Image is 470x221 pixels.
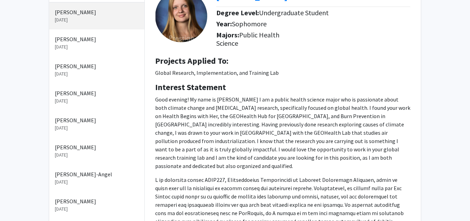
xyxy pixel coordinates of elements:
p: [DATE] [55,16,139,24]
p: [PERSON_NAME] [55,143,139,151]
p: [DATE] [55,205,139,213]
b: Interest Statement [155,82,226,92]
p: [DATE] [55,151,139,159]
b: Degree Level: [216,8,259,17]
p: [DATE] [55,124,139,132]
p: [PERSON_NAME] [55,35,139,43]
b: Projects Applied To: [155,55,228,66]
p: [PERSON_NAME] [55,197,139,205]
p: [PERSON_NAME] [55,62,139,70]
p: [DATE] [55,70,139,78]
p: [PERSON_NAME] [55,89,139,97]
p: [DATE] [55,178,139,186]
p: [PERSON_NAME] [55,116,139,124]
iframe: Chat [5,190,30,216]
p: Global Research, Implementation, and Training Lab [155,69,410,77]
b: Majors: [216,30,239,39]
span: Undergraduate Student [259,8,329,17]
p: [PERSON_NAME] [55,8,139,16]
span: Sophomore [232,19,267,28]
p: [PERSON_NAME]-Angel [55,170,139,178]
p: [DATE] [55,43,139,51]
b: Year: [216,19,232,28]
p: [DATE] [55,97,139,105]
span: Public Health Science [216,30,279,47]
p: Good evening! My name is [PERSON_NAME] I am a public health science major who is passionate about... [155,95,410,170]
